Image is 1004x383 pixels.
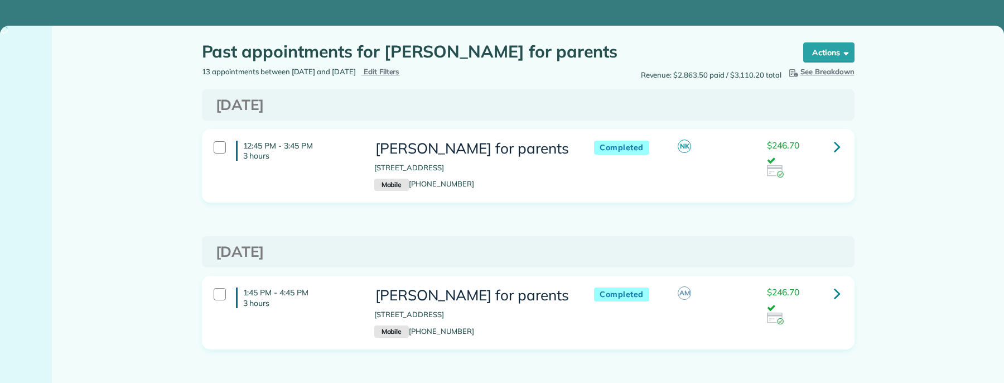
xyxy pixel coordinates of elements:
span: Edit Filters [364,67,400,76]
p: [STREET_ADDRESS] [374,162,572,174]
h4: 12:45 PM - 3:45 PM [236,141,358,161]
span: $246.70 [767,140,799,151]
h4: 1:45 PM - 4:45 PM [236,288,358,308]
button: Actions [803,42,855,63]
img: icon_credit_card_success-27c2c4fc500a7f1a58a13ef14842cb958d03041fefb464fd2e53c949a5770e83.png [767,313,784,325]
h3: [DATE] [216,244,841,260]
p: [STREET_ADDRESS] [374,309,572,320]
p: 3 hours [243,151,358,161]
a: Edit Filters [361,67,400,76]
span: Completed [594,141,649,155]
span: $246.70 [767,286,799,298]
h3: [PERSON_NAME] for parents [374,288,572,304]
a: Mobile[PHONE_NUMBER] [374,327,474,336]
span: Revenue: $2,863.50 paid / $3,110.20 total [641,70,781,81]
h1: Past appointments for [PERSON_NAME] for parents [202,42,782,61]
div: 13 appointments between [DATE] and [DATE] [194,66,528,78]
img: icon_credit_card_success-27c2c4fc500a7f1a58a13ef14842cb958d03041fefb464fd2e53c949a5770e83.png [767,165,784,178]
h3: [DATE] [216,97,841,113]
h3: [PERSON_NAME] for parents [374,141,572,157]
p: 3 hours [243,298,358,308]
span: NK [678,140,691,153]
a: Mobile[PHONE_NUMBER] [374,179,474,188]
span: Completed [594,288,649,301]
small: Mobile [374,325,409,338]
button: See Breakdown [787,66,855,78]
span: AM [678,286,691,300]
small: Mobile [374,179,409,191]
